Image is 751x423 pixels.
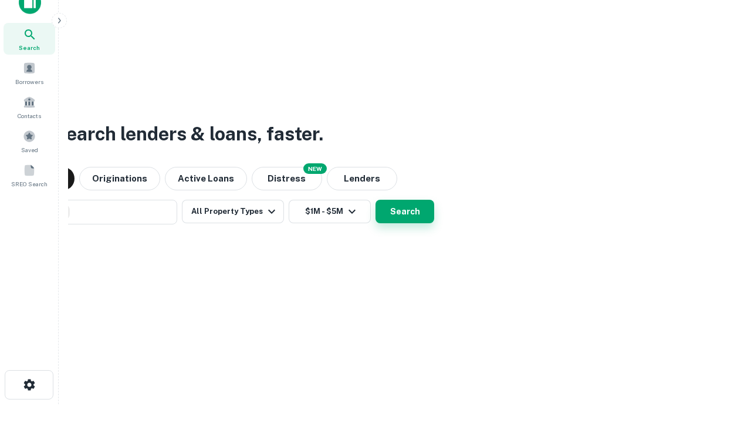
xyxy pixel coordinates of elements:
a: Search [4,23,55,55]
div: NEW [303,163,327,174]
button: All Property Types [182,200,284,223]
button: $1M - $5M [289,200,371,223]
span: SREO Search [11,179,48,189]
a: Borrowers [4,57,55,89]
a: SREO Search [4,159,55,191]
span: Saved [21,145,38,155]
span: Contacts [18,111,41,120]
button: Active Loans [165,167,247,190]
iframe: Chat Widget [692,329,751,385]
a: Contacts [4,91,55,123]
button: Originations [79,167,160,190]
button: Lenders [327,167,397,190]
span: Borrowers [15,77,43,86]
h3: Search lenders & loans, faster. [53,120,323,148]
a: Saved [4,125,55,157]
span: Search [19,43,40,52]
button: Search distressed loans with lien and other non-mortgage details. [252,167,322,190]
button: Search [375,200,434,223]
